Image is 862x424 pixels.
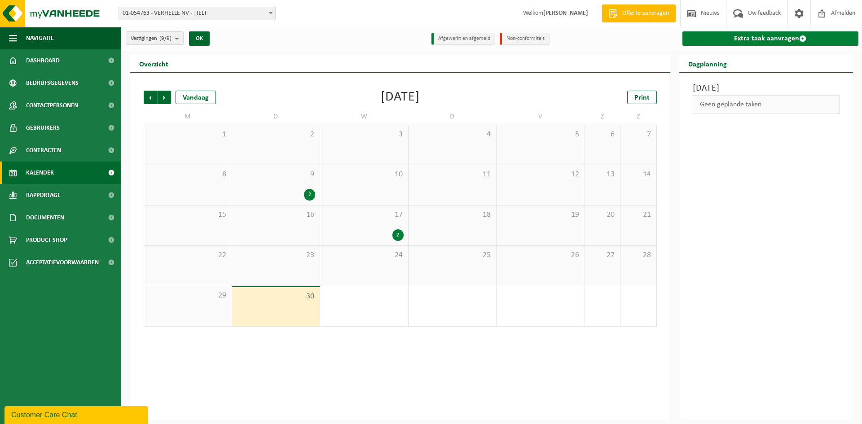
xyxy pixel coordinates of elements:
span: Gebruikers [26,117,60,139]
count: (9/9) [159,35,172,41]
td: D [232,109,321,125]
span: 6 [589,130,616,140]
span: 20 [589,210,616,220]
button: OK [189,31,210,46]
h2: Dagplanning [679,55,736,72]
span: 2 [237,130,316,140]
li: Afgewerkt en afgemeld [431,33,495,45]
span: 29 [149,291,227,301]
span: Volgende [158,91,171,104]
span: Print [634,94,650,101]
span: 14 [625,170,651,179]
li: Non-conformiteit [500,33,550,45]
div: [DATE] [381,91,420,104]
td: W [320,109,409,125]
span: 4 [413,130,492,140]
h2: Overzicht [130,55,177,72]
span: 21 [625,210,651,220]
td: D [409,109,497,125]
span: Acceptatievoorwaarden [26,251,99,274]
a: Offerte aanvragen [602,4,676,22]
span: 16 [237,210,316,220]
span: Vestigingen [131,32,172,45]
button: Vestigingen(9/9) [126,31,184,45]
span: Rapportage [26,184,61,206]
span: 27 [589,250,616,260]
span: 8 [149,170,227,179]
span: Bedrijfsgegevens [26,72,79,94]
span: 5 [501,130,580,140]
span: 1 [149,130,227,140]
span: 01-054763 - VERHELLE NV - TIELT [119,7,276,20]
span: 15 [149,210,227,220]
span: Offerte aanvragen [620,9,671,18]
h3: [DATE] [693,82,840,95]
span: 7 [625,130,651,140]
span: Documenten [26,206,64,229]
div: Geen geplande taken [693,95,840,114]
strong: [PERSON_NAME] [543,10,588,17]
span: 12 [501,170,580,179]
span: Dashboard [26,49,60,72]
span: 9 [237,170,316,179]
a: Print [627,91,657,104]
span: Navigatie [26,27,54,49]
span: 17 [325,210,404,220]
span: 24 [325,250,404,260]
span: 11 [413,170,492,179]
span: 25 [413,250,492,260]
div: 2 [304,189,315,201]
span: Contactpersonen [26,94,78,117]
span: 13 [589,170,616,179]
span: 01-054763 - VERHELLE NV - TIELT [119,7,275,20]
div: Vandaag [176,91,216,104]
div: 2 [392,229,404,241]
iframe: chat widget [4,404,150,424]
span: 18 [413,210,492,220]
span: 19 [501,210,580,220]
a: Extra taak aanvragen [682,31,859,46]
span: Product Shop [26,229,67,251]
td: V [497,109,585,125]
td: Z [620,109,656,125]
td: M [144,109,232,125]
span: Vorige [144,91,157,104]
span: Kalender [26,162,54,184]
span: 26 [501,250,580,260]
span: 23 [237,250,316,260]
span: 10 [325,170,404,179]
span: 22 [149,250,227,260]
span: Contracten [26,139,61,162]
span: 3 [325,130,404,140]
td: Z [585,109,621,125]
span: 30 [237,292,316,302]
span: 28 [625,250,651,260]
